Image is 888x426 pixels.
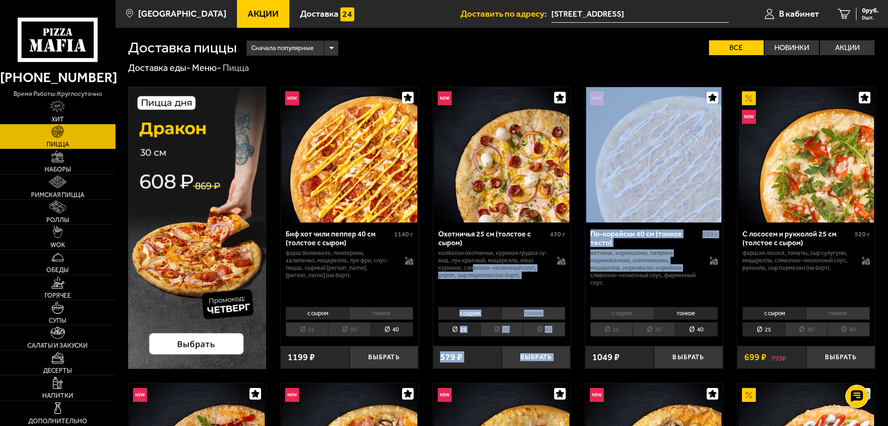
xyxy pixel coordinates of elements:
[286,249,396,279] p: фарш болоньезе, пепперони, халапеньо, моцарелла, лук фри, соус-пицца, сырный [PERSON_NAME], [PERS...
[251,39,313,57] span: Сначала популярные
[281,87,417,223] img: Биф хот чили пеппер 40 см (толстое с сыром)
[45,292,71,299] span: Горячее
[285,91,299,105] img: Новинка
[31,192,84,198] span: Римская пицца
[742,91,756,105] img: Акционный
[785,322,827,337] li: 30
[820,40,875,55] label: Акции
[300,9,339,18] span: Доставка
[42,393,73,399] span: Напитки
[551,6,729,23] input: Ваш адрес доставки
[523,322,565,337] li: 40
[742,388,756,402] img: Акционный
[632,322,675,337] li: 30
[49,318,66,324] span: Супы
[779,9,819,18] span: В кабинет
[654,307,718,320] li: тонкое
[133,388,147,402] img: Новинка
[438,249,548,279] p: колбаски охотничьи, куриная грудка су-вид, лук красный, моцарелла, яйцо куриное, сливочно-чесночн...
[709,40,764,55] label: Все
[590,388,604,402] img: Новинка
[440,353,462,362] span: 579 ₽
[501,307,565,320] li: тонкое
[349,307,413,320] li: тонкое
[585,87,723,223] a: НовинкаПо-корейски 40 см (тонкое тесто)
[590,307,654,320] li: с сыром
[742,322,785,337] li: 25
[806,346,875,369] button: Выбрать
[806,307,870,320] li: тонкое
[438,322,480,337] li: 25
[438,307,502,320] li: с сыром
[46,267,69,273] span: Обеды
[502,346,570,369] button: Выбрать
[286,322,328,337] li: 25
[433,87,571,223] a: НовинкаОхотничья 25 см (толстое с сыром)
[192,62,221,73] a: Меню-
[438,229,548,247] div: Охотничья 25 см (толстое с сыром)
[550,230,565,238] span: 430 г
[45,166,71,173] span: Наборы
[654,346,722,369] button: Выбрать
[590,91,604,105] img: Новинка
[739,87,874,223] img: С лососем и рукколой 25 см (толстое с сыром)
[460,9,551,18] span: Доставить по адресу:
[28,418,87,425] span: Дополнительно
[771,353,786,362] s: 799 ₽
[46,141,69,148] span: Пицца
[43,368,72,374] span: Десерты
[286,307,349,320] li: с сыром
[862,15,879,20] span: 0 шт.
[328,322,370,337] li: 30
[765,40,819,55] label: Новинки
[590,322,632,337] li: 25
[742,110,756,124] img: Новинка
[551,6,729,23] span: Рыбацкий проспект, 18к2
[590,249,700,286] p: ветчина, корнишоны, паприка маринованная, шампиньоны, моцарелла, морковь по-корейски, сливочно-че...
[675,322,717,337] li: 40
[281,87,418,223] a: НовинкаБиф хот чили пеппер 40 см (толстое с сыром)
[340,7,354,21] img: 15daf4d41897b9f0e9f617042186c801.svg
[737,87,875,223] a: АкционныйНовинкаС лососем и рукколой 25 см (толстое с сыром)
[394,230,413,238] span: 1140 г
[438,91,452,105] img: Новинка
[438,388,452,402] img: Новинка
[128,40,237,55] h1: Доставка пиццы
[285,388,299,402] img: Новинка
[51,116,64,123] span: Хит
[46,217,69,223] span: Роллы
[287,353,315,362] span: 1199 ₽
[371,322,413,337] li: 40
[855,230,870,238] span: 520 г
[286,229,392,247] div: Биф хот чили пеппер 40 см (толстое с сыром)
[586,87,722,223] img: По-корейски 40 см (тонкое тесто)
[742,307,806,320] li: с сыром
[827,322,870,337] li: 40
[138,9,226,18] span: [GEOGRAPHIC_DATA]
[27,343,88,349] span: Салаты и закуски
[590,229,700,247] div: По-корейски 40 см (тонкое тесто)
[223,62,249,74] div: Пицца
[434,87,569,223] img: Охотничья 25 см (толстое с сыром)
[742,249,852,272] p: фарш из лосося, томаты, сыр сулугуни, моцарелла, сливочно-чесночный соус, руккола, сыр пармезан (...
[742,229,852,247] div: С лососем и рукколой 25 см (толстое с сыром)
[862,7,879,14] span: 0 руб.
[248,9,279,18] span: Акции
[703,230,718,238] span: 850 г
[480,322,523,337] li: 30
[744,353,767,362] span: 699 ₽
[592,353,620,362] span: 1049 ₽
[350,346,418,369] button: Выбрать
[51,242,65,248] span: WOK
[128,62,191,73] a: Доставка еды-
